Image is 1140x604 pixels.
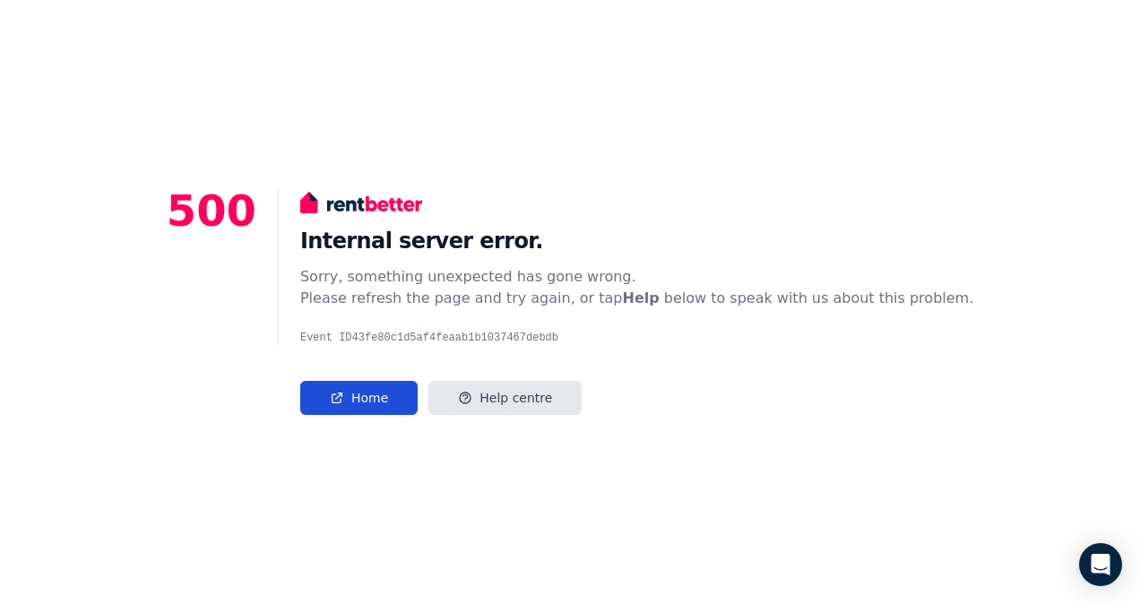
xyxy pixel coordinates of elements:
[428,381,582,415] a: Help centre
[167,189,256,415] p: 500
[300,227,973,255] h1: Internal server error.
[300,381,418,415] a: Home
[1079,543,1122,586] div: Open Intercom Messenger
[300,189,422,216] img: RentBetter logo
[623,289,660,306] strong: Help
[300,331,973,345] pre: Event ID 43fe80c1d5af4feaab1b1037467debdb
[300,266,973,288] p: Sorry, something unexpected has gone wrong.
[300,288,973,309] p: Please refresh the page and try again, or tap below to speak with us about this problem.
